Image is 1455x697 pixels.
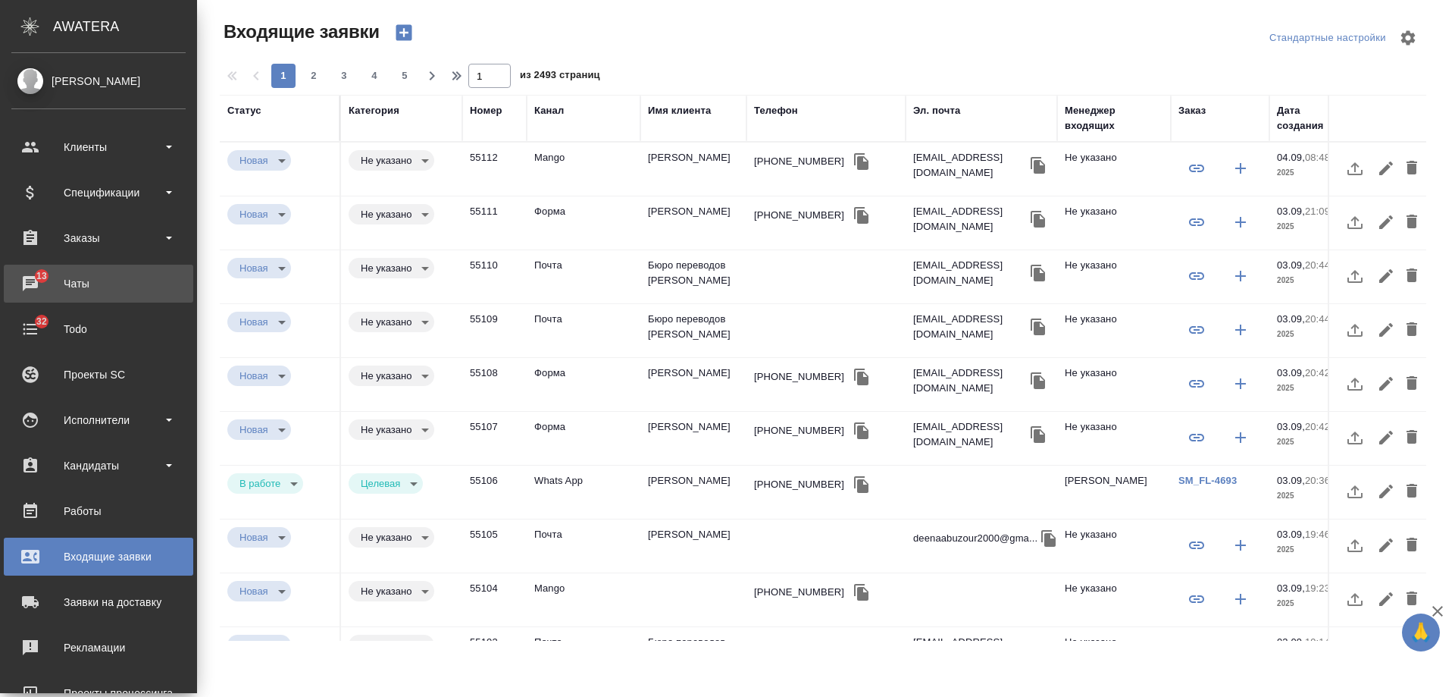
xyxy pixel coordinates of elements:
button: Загрузить файл [1337,150,1373,187]
button: Создать заказ [1222,419,1259,456]
p: 21:09 [1305,206,1330,217]
p: [EMAIL_ADDRESS][DOMAIN_NAME] [913,366,1027,396]
span: 🙏 [1408,617,1434,648]
button: Редактировать [1373,581,1399,617]
button: Скопировать [850,204,873,227]
button: Загрузить файл [1337,258,1373,294]
td: Не указано [1057,196,1171,250]
button: Скопировать [1027,423,1050,446]
p: [EMAIL_ADDRESS][DOMAIN_NAME] [913,258,1027,288]
button: Загрузить файл [1337,473,1373,510]
button: Создать заказ [1222,527,1259,564]
div: Проекты SC [11,363,186,386]
button: Редактировать [1373,635,1399,671]
button: Скопировать [850,581,873,604]
div: Новая [227,527,291,548]
button: Редактировать [1373,204,1399,240]
td: 55107 [462,412,527,465]
button: Привязать к существующему заказу [1178,150,1215,187]
button: Скопировать [1037,527,1060,550]
p: 08:48 [1305,152,1330,163]
button: Загрузить файл [1337,312,1373,348]
td: [PERSON_NAME] [640,412,746,465]
td: Форма [527,196,640,250]
td: Не указано [1057,304,1171,357]
p: 03.09, [1277,421,1305,432]
p: 03.09, [1277,313,1305,325]
td: Почта [527,627,640,680]
a: Рекламации [4,629,193,667]
td: 55108 [462,358,527,411]
button: Загрузить файл [1337,635,1373,671]
p: 2025 [1277,542,1353,557]
div: Спецификации [11,181,186,204]
td: [PERSON_NAME] [640,358,746,411]
td: 55103 [462,627,527,680]
button: 🙏 [1402,614,1440,651]
div: Новая [227,150,291,171]
button: Новая [235,369,273,382]
div: Новая [349,258,434,278]
div: Новая [349,581,434,601]
button: 3 [332,64,356,88]
div: Новая [349,527,434,548]
span: Настроить таблицу [1390,20,1426,56]
button: Не указано [356,316,416,328]
p: 2025 [1277,219,1353,234]
button: Создать заказ [1222,635,1259,671]
div: [PHONE_NUMBER] [754,477,844,492]
div: [PHONE_NUMBER] [754,154,844,169]
td: [PERSON_NAME] [640,143,746,196]
td: [PERSON_NAME] [1057,466,1171,519]
p: 03.09, [1277,582,1305,594]
div: Кандидаты [11,454,186,477]
p: 19:23 [1305,582,1330,594]
div: Работы [11,500,186,523]
button: Новая [235,585,273,598]
td: 55106 [462,466,527,519]
button: Удалить [1399,527,1425,564]
td: Whats App [527,466,640,519]
div: Новая [349,150,434,171]
div: Канал [534,103,564,118]
button: Не указано [356,585,416,598]
button: Привязать к существующему заказу [1178,581,1215,617]
button: Редактировать [1373,312,1399,348]
p: 20:36 [1305,475,1330,486]
div: Новая [227,204,291,224]
button: Загрузить файл [1337,527,1373,564]
button: Создать заказ [1222,366,1259,402]
span: из 2493 страниц [520,66,600,88]
p: [EMAIL_ADDRESS][DOMAIN_NAME] [913,635,1027,665]
td: Форма [527,412,640,465]
button: Загрузить файл [1337,204,1373,240]
div: Новая [349,635,434,655]
span: 13 [27,268,56,284]
button: Привязать к существующему заказу [1178,204,1215,240]
div: Новая [227,312,291,332]
div: [PHONE_NUMBER] [754,369,844,385]
div: Категория [349,103,399,118]
div: Рекламации [11,636,186,659]
div: Чаты [11,272,186,295]
button: Не указано [356,262,416,275]
td: Не указано [1057,412,1171,465]
button: Привязать к существующему заказу [1178,312,1215,348]
td: 55109 [462,304,527,357]
p: 19:14 [1305,636,1330,648]
button: Удалить [1399,419,1425,456]
td: 55110 [462,250,527,303]
td: Не указано [1057,358,1171,411]
p: 2025 [1277,381,1353,396]
span: 32 [27,314,56,329]
td: Не указано [1057,573,1171,626]
td: Почта [527,250,640,303]
div: Новая [349,366,434,386]
button: Не указано [356,369,416,382]
button: Создать заказ [1222,312,1259,348]
button: Редактировать [1373,473,1399,510]
button: Скопировать [850,419,873,442]
p: 03.09, [1277,206,1305,217]
button: Новая [235,208,273,221]
div: Дата создания [1277,103,1338,133]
